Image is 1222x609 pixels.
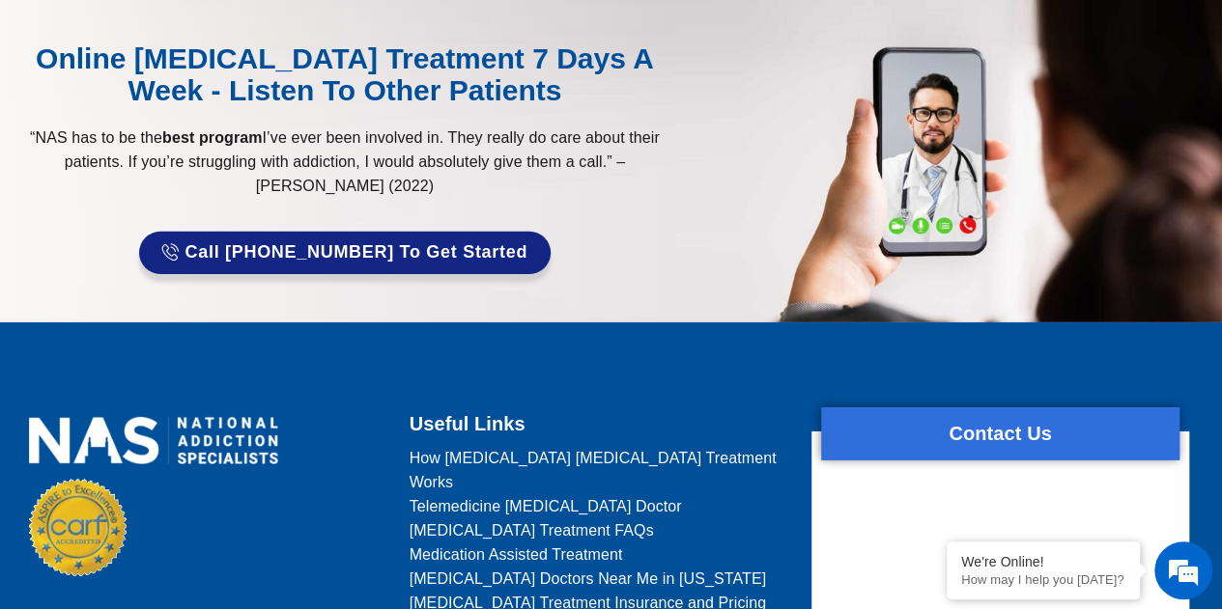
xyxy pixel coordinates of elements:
[410,446,788,494] a: How [MEDICAL_DATA] [MEDICAL_DATA] Treatment Works
[21,99,50,128] div: Navigation go back
[29,417,278,464] img: national addiction specialists online suboxone doctors clinic for opioid addiction treatment
[410,518,654,542] span: [MEDICAL_DATA] Treatment FAQs
[821,417,1179,451] h2: Contact Us
[129,101,354,126] div: Chat with us now
[410,494,682,518] span: Telemedicine [MEDICAL_DATA] Doctor
[162,129,262,146] strong: best program
[410,494,788,518] a: Telemedicine [MEDICAL_DATA] Doctor
[410,542,623,567] span: Medication Assisted Treatment
[410,542,788,567] a: Medication Assisted Treatment
[139,232,551,274] a: Call [PHONE_NUMBER] to Get Started
[961,572,1125,587] p: How may I help you today?
[29,479,127,576] img: CARF Seal
[10,404,368,472] textarea: Type your message and hit 'Enter'
[317,10,363,56] div: Minimize live chat window
[410,407,788,441] h2: Useful Links
[410,567,788,591] a: [MEDICAL_DATA] Doctors Near Me in [US_STATE]
[112,181,267,376] span: We're online!
[961,554,1125,569] div: We're Online!
[19,42,670,106] div: Online [MEDICAL_DATA] Treatment 7 Days A Week - Listen to Other Patients
[410,518,788,542] a: [MEDICAL_DATA] Treatment FAQs
[185,243,527,263] span: Call [PHONE_NUMBER] to Get Started
[410,567,767,591] span: [MEDICAL_DATA] Doctors Near Me in [US_STATE]
[19,125,670,198] p: “NAS has to be the I’ve ever been involved in. They really do care about their patients. If you’r...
